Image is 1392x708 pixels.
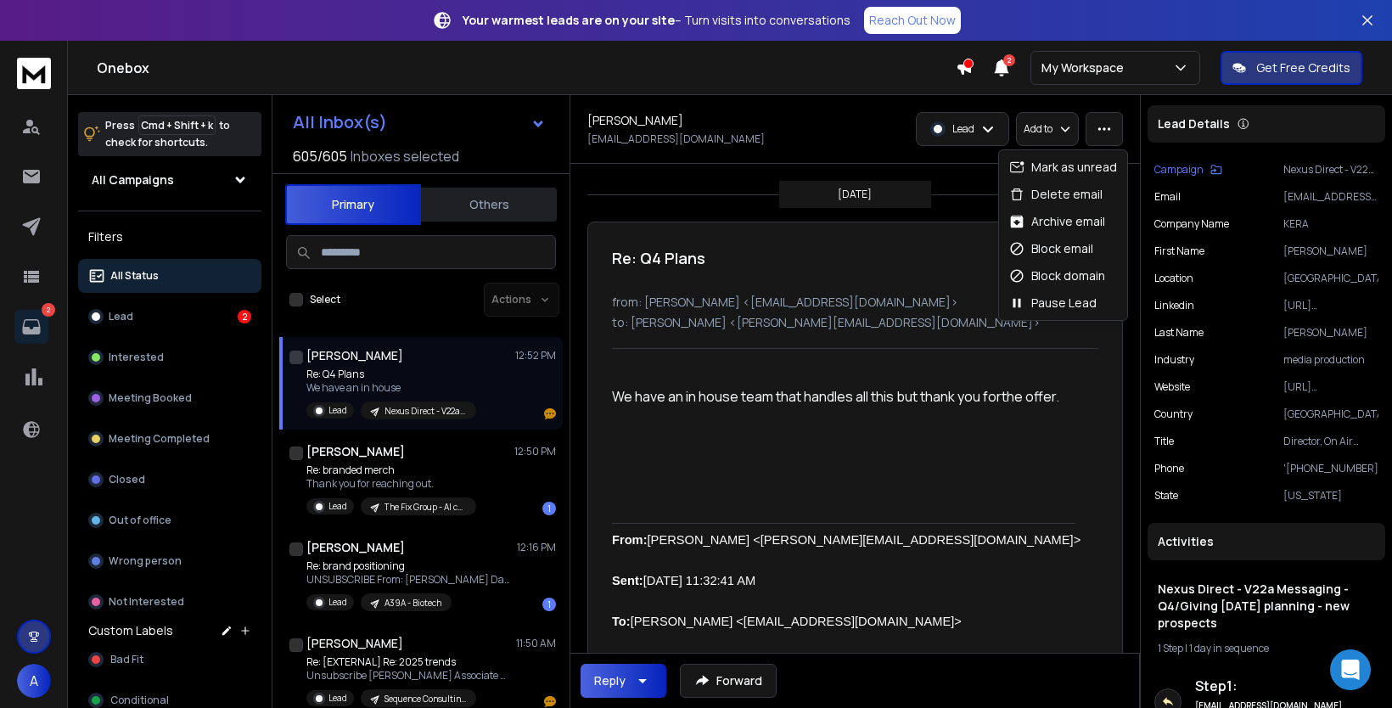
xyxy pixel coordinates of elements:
[1283,462,1378,475] p: '[PHONE_NUMBER]
[110,653,143,666] span: Bad Fit
[1154,435,1174,448] p: title
[384,693,466,705] p: Sequence Consulting - V23 – Trends Report Campaign (All Titles) - [PERSON_NAME]
[306,477,476,491] p: Thank you for reaching out.
[612,533,648,547] b: From:
[421,186,557,223] button: Others
[1154,163,1204,177] p: Campaign
[97,58,956,78] h1: Onebox
[109,554,182,568] p: Wrong person
[293,146,347,166] span: 605 / 605
[306,573,510,587] p: UNSUBSCRIBE From: [PERSON_NAME] Date:
[1009,240,1093,257] div: Block email
[42,303,55,317] p: 2
[1283,407,1378,421] p: [GEOGRAPHIC_DATA]
[109,432,210,446] p: Meeting Completed
[109,473,145,486] p: Closed
[612,386,1085,407] div: We have an in house team that handles all this but thank you for
[1154,299,1194,312] p: linkedin
[463,12,675,28] strong: Your warmest leads are on your site
[587,112,683,129] h1: [PERSON_NAME]
[310,293,340,306] label: Select
[351,146,459,166] h3: Inboxes selected
[1154,353,1194,367] p: industry
[384,405,466,418] p: Nexus Direct - V22a Messaging - Q4/Giving [DATE] planning - new prospects
[1009,213,1105,230] div: Archive email
[109,514,171,527] p: Out of office
[1283,190,1378,204] p: [EMAIL_ADDRESS][DOMAIN_NAME]
[328,404,347,417] p: Lead
[306,443,405,460] h1: [PERSON_NAME]
[17,664,51,698] span: A
[1041,59,1131,76] p: My Workspace
[110,694,169,707] span: Conditional
[1154,380,1190,394] p: website
[1009,295,1097,312] div: Pause Lead
[1154,462,1184,475] p: Phone
[1283,217,1378,231] p: KERA
[306,559,510,573] p: Re: brand positioning
[542,502,556,515] div: 1
[306,381,476,395] p: We have an in house
[328,692,347,705] p: Lead
[1009,267,1105,284] div: Block domain
[1256,59,1350,76] p: Get Free Credits
[1283,380,1378,394] p: [URL][DOMAIN_NAME]
[1154,244,1204,258] p: First Name
[463,12,850,29] p: – Turn visits into conversations
[384,501,466,514] p: The Fix Group - AI companies
[109,595,184,609] p: Not Interested
[1158,641,1183,655] span: 1 Step
[517,541,556,554] p: 12:16 PM
[1283,435,1378,448] p: Director, On Air Fundraising
[384,597,441,610] p: A39A - Biotech
[1330,649,1371,690] div: Open Intercom Messenger
[1283,326,1378,340] p: [PERSON_NAME]
[542,598,556,611] div: 1
[1154,272,1193,285] p: location
[306,655,510,669] p: Re: [EXTERNAL] Re: 2025 trends
[838,188,872,201] p: [DATE]
[306,368,476,381] p: Re: Q4 Plans
[1283,272,1378,285] p: [GEOGRAPHIC_DATA]
[17,58,51,89] img: logo
[1154,326,1204,340] p: Last Name
[515,349,556,362] p: 12:52 PM
[1158,115,1230,132] p: Lead Details
[1154,489,1178,503] p: State
[1283,353,1378,367] p: media production
[680,664,777,698] button: Forward
[306,464,476,477] p: Re: branded merch
[587,132,765,146] p: [EMAIL_ADDRESS][DOMAIN_NAME]
[306,635,403,652] h1: [PERSON_NAME]
[612,533,1080,669] font: [PERSON_NAME] <[PERSON_NAME][EMAIL_ADDRESS][DOMAIN_NAME]> [DATE] 11:32:41 AM [PERSON_NAME] <[EMAI...
[612,314,1098,331] p: to: [PERSON_NAME] <[PERSON_NAME][EMAIL_ADDRESS][DOMAIN_NAME]>
[1158,581,1375,632] h1: Nexus Direct - V22a Messaging - Q4/Giving [DATE] planning - new prospects
[1002,387,1059,406] span: the offer.
[306,669,510,683] p: Unsubscribe [PERSON_NAME] Associate Director
[109,391,192,405] p: Meeting Booked
[612,294,1098,311] p: from: [PERSON_NAME] <[EMAIL_ADDRESS][DOMAIN_NAME]>
[328,500,347,513] p: Lead
[1024,122,1052,136] p: Add to
[1009,159,1117,176] div: Mark as unread
[1154,407,1193,421] p: Country
[293,114,387,131] h1: All Inbox(s)
[138,115,216,135] span: Cmd + Shift + k
[238,310,251,323] div: 2
[612,574,643,587] b: Sent:
[306,347,403,364] h1: [PERSON_NAME]
[869,12,956,29] p: Reach Out Now
[306,539,405,556] h1: [PERSON_NAME]
[594,672,626,689] div: Reply
[110,269,159,283] p: All Status
[952,122,974,136] p: Lead
[1003,54,1015,66] span: 2
[92,171,174,188] h1: All Campaigns
[1283,489,1378,503] p: [US_STATE]
[88,622,173,639] h3: Custom Labels
[1283,299,1378,312] p: [URL][DOMAIN_NAME][PERSON_NAME]
[328,596,347,609] p: Lead
[612,615,631,628] b: To:
[1009,186,1103,203] div: Delete email
[105,117,230,151] p: Press to check for shortcuts.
